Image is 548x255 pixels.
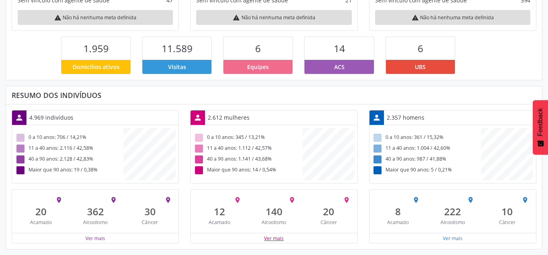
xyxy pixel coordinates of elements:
[198,219,241,226] div: Acamado
[74,219,117,226] div: Alcoolismo
[372,154,481,165] div: 40 a 90 anos: 987 / 41,88%
[193,154,302,165] div: 40 a 90 anos: 1.141 / 43,68%
[376,219,420,226] div: Acamado
[15,154,124,165] div: 40 a 90 anos: 2.128 / 42,83%
[19,219,63,226] div: Acamado
[205,110,252,124] div: 2.612 mulheres
[128,206,172,217] div: 30
[412,196,420,204] i: place
[533,100,548,155] button: Feedback - Mostrar pesquisa
[372,165,481,176] div: Maior que 90 anos: 5 / 0,21%
[247,63,269,71] span: Equipes
[264,235,284,242] button: Ver mais
[83,42,109,55] span: 1.959
[372,143,481,154] div: 11 a 40 anos: 1.004 / 42,60%
[12,91,536,100] div: Resumo dos indivíduos
[15,133,124,143] div: 0 a 10 anos: 706 / 14,21%
[234,196,241,204] i: place
[412,14,419,21] i: warning
[164,196,172,204] i: place
[442,235,463,242] button: Ver mais
[288,196,296,204] i: place
[537,108,544,136] span: Feedback
[15,113,24,122] i: person
[431,206,474,217] div: 222
[73,63,120,71] span: Domicílios ativos
[128,219,172,226] div: Câncer
[418,42,423,55] span: 6
[233,14,240,21] i: warning
[54,14,61,21] i: warning
[193,143,302,154] div: 11 a 40 anos: 1.112 / 42,57%
[18,10,173,25] div: Não há nenhuma meta definida
[485,219,529,226] div: Câncer
[522,196,529,204] i: place
[307,206,350,217] div: 20
[307,219,350,226] div: Câncer
[196,10,351,25] div: Não há nenhuma meta definida
[334,42,345,55] span: 14
[384,110,427,124] div: 2.357 homens
[255,42,261,55] span: 6
[19,206,63,217] div: 20
[15,143,124,154] div: 11 a 40 anos: 2.116 / 42,58%
[15,165,124,176] div: Maior que 90 anos: 19 / 0,38%
[375,10,530,25] div: Não há nenhuma meta definida
[55,196,63,204] i: place
[343,196,350,204] i: place
[193,133,302,143] div: 0 a 10 anos: 345 / 13,21%
[162,42,193,55] span: 11.589
[334,63,345,71] span: ACS
[485,206,529,217] div: 10
[198,206,241,217] div: 12
[431,219,474,226] div: Alcoolismo
[26,110,76,124] div: 4.969 indivíduos
[85,235,106,242] button: Ver mais
[372,133,481,143] div: 0 a 10 anos: 361 / 15,32%
[110,196,117,204] i: place
[193,165,302,176] div: Maior que 90 anos: 14 / 0,54%
[252,206,296,217] div: 140
[376,206,420,217] div: 8
[372,113,381,122] i: person
[467,196,474,204] i: place
[415,63,426,71] span: UBS
[74,206,117,217] div: 362
[168,63,186,71] span: Visitas
[252,219,296,226] div: Alcoolismo
[193,113,202,122] i: person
